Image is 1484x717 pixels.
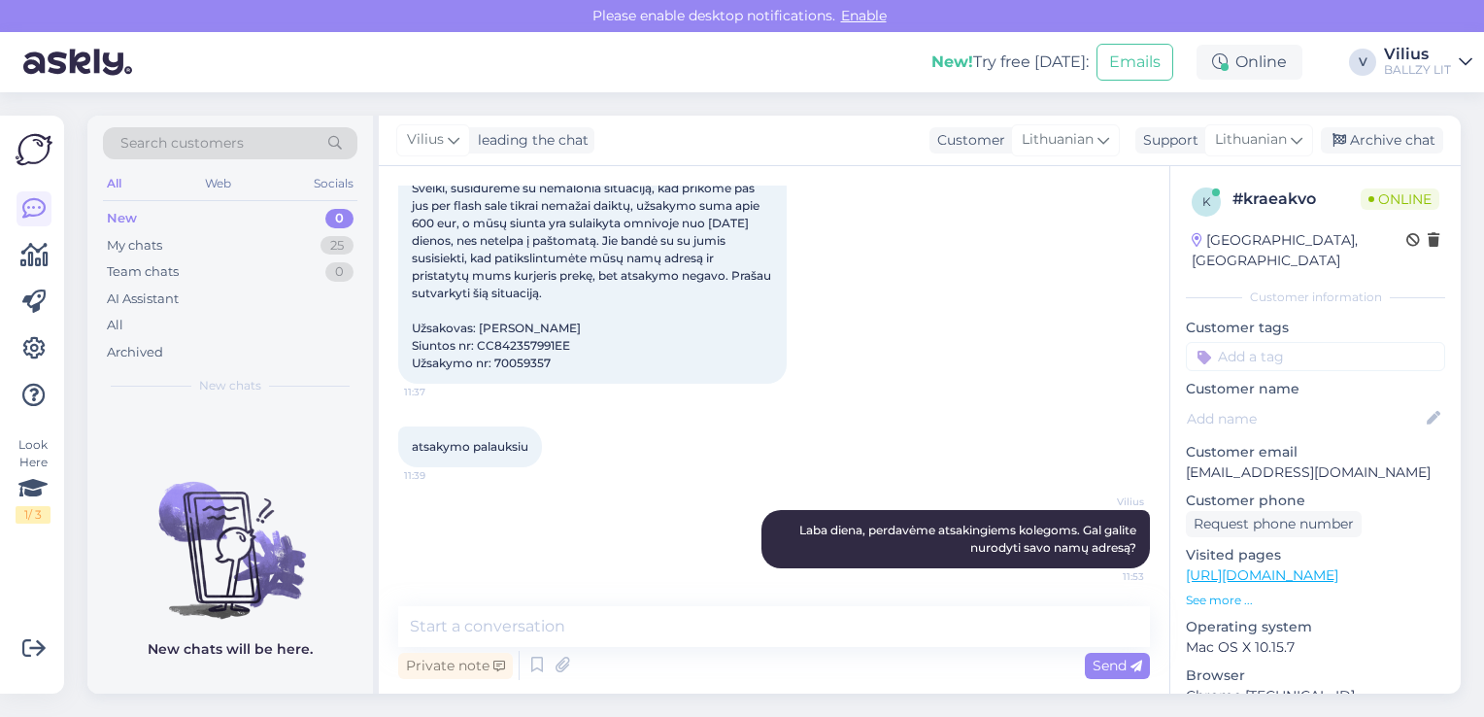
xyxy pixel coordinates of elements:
div: Archived [107,343,163,362]
div: Private note [398,653,513,679]
p: Chrome [TECHNICAL_ID] [1186,686,1445,706]
p: Customer name [1186,379,1445,399]
p: Customer tags [1186,318,1445,338]
p: [EMAIL_ADDRESS][DOMAIN_NAME] [1186,462,1445,483]
span: 11:53 [1071,569,1144,584]
div: Archive chat [1321,127,1443,154]
p: Customer phone [1186,491,1445,511]
div: [GEOGRAPHIC_DATA], [GEOGRAPHIC_DATA] [1192,230,1406,271]
p: See more ... [1186,592,1445,609]
p: New chats will be here. [148,639,313,660]
span: New chats [199,377,261,394]
p: Browser [1186,666,1445,686]
div: Look Here [16,436,51,524]
span: atsakymo palauksiu [412,439,528,454]
div: AI Assistant [107,290,179,309]
div: Customer information [1186,289,1445,306]
img: Askly Logo [16,131,52,168]
div: 0 [325,262,354,282]
div: BALLZY LIT [1384,62,1451,78]
span: Vilius [407,129,444,151]
span: Sveiki, susidūrėme su nemalonia situaciją, kad prikome pas jus per flash sale tikrai nemažai daik... [412,181,774,370]
div: Socials [310,171,357,196]
span: 11:37 [404,385,477,399]
span: Laba diena, perdavėme atsakingiems kolegoms. Gal galite nurodyti savo namų adresą? [799,523,1139,555]
a: [URL][DOMAIN_NAME] [1186,566,1338,584]
span: Send [1093,657,1142,674]
div: V [1349,49,1376,76]
div: New [107,209,137,228]
div: 1 / 3 [16,506,51,524]
div: My chats [107,236,162,256]
div: leading the chat [470,130,589,151]
span: 11:39 [404,468,477,483]
div: 0 [325,209,354,228]
p: Customer email [1186,442,1445,462]
p: Mac OS X 10.15.7 [1186,637,1445,658]
input: Add a tag [1186,342,1445,371]
div: Team chats [107,262,179,282]
div: Online [1197,45,1302,80]
span: Vilius [1071,495,1144,509]
div: Support [1135,130,1198,151]
div: Vilius [1384,47,1451,62]
div: 25 [320,236,354,256]
div: Customer [929,130,1005,151]
span: Lithuanian [1215,129,1287,151]
div: # kraeakvo [1232,188,1361,211]
a: ViliusBALLZY LIT [1384,47,1472,78]
div: All [103,171,125,196]
span: Lithuanian [1022,129,1094,151]
div: Request phone number [1186,511,1362,537]
input: Add name [1187,408,1423,429]
b: New! [931,52,973,71]
img: No chats [87,447,373,622]
p: Operating system [1186,617,1445,637]
span: Online [1361,188,1439,210]
span: k [1202,194,1211,209]
button: Emails [1096,44,1173,81]
div: Web [201,171,235,196]
div: All [107,316,123,335]
span: Enable [835,7,893,24]
p: Visited pages [1186,545,1445,565]
div: Try free [DATE]: [931,51,1089,74]
span: Search customers [120,133,244,154]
